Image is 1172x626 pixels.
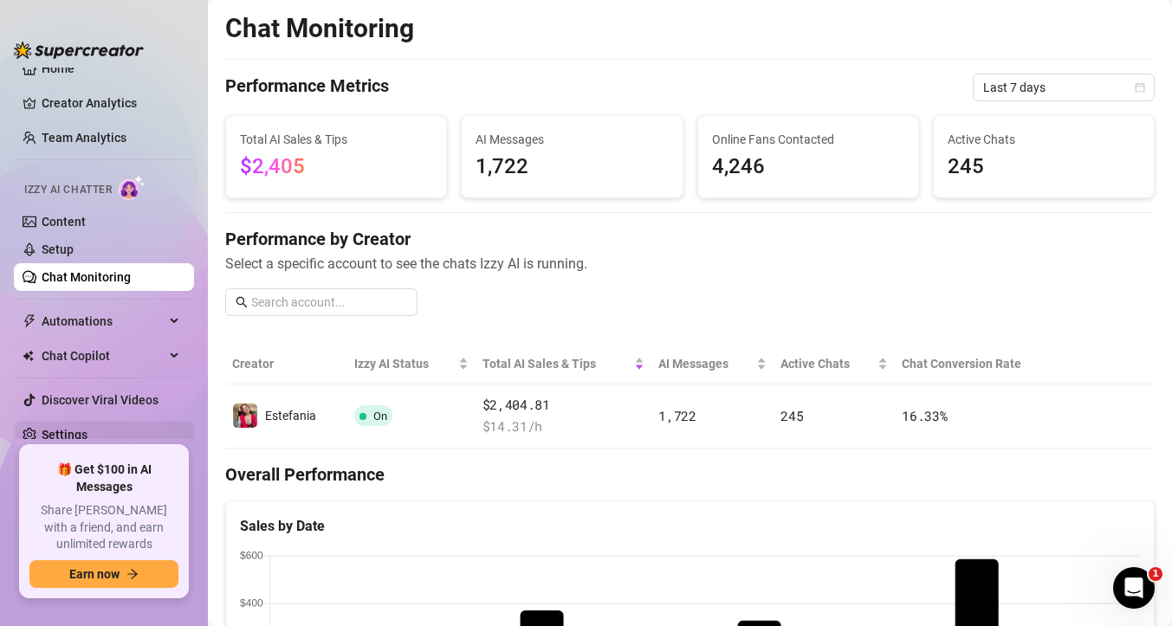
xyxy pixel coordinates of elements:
[23,314,36,328] span: thunderbolt
[476,344,652,384] th: Total AI Sales & Tips
[240,515,1140,537] div: Sales by Date
[240,154,305,178] span: $2,405
[476,130,668,149] span: AI Messages
[780,407,803,424] span: 245
[251,293,407,312] input: Search account...
[24,182,112,198] span: Izzy AI Chatter
[23,350,34,362] img: Chat Copilot
[1135,82,1145,93] span: calendar
[482,416,645,437] span: $ 14.31 /h
[347,344,475,384] th: Izzy AI Status
[29,502,178,553] span: Share [PERSON_NAME] with a friend, and earn unlimited rewards
[42,215,86,229] a: Content
[225,12,414,45] h2: Chat Monitoring
[658,407,696,424] span: 1,722
[119,175,146,200] img: AI Chatter
[42,270,131,284] a: Chat Monitoring
[354,354,454,373] span: Izzy AI Status
[225,227,1155,251] h4: Performance by Creator
[658,354,753,373] span: AI Messages
[265,409,316,423] span: Estefania
[1149,567,1162,581] span: 1
[712,130,904,149] span: Online Fans Contacted
[225,462,1155,487] h4: Overall Performance
[225,344,347,384] th: Creator
[774,344,895,384] th: Active Chats
[651,344,774,384] th: AI Messages
[42,428,87,442] a: Settings
[240,130,432,149] span: Total AI Sales & Tips
[42,242,74,256] a: Setup
[69,567,120,581] span: Earn now
[29,560,178,588] button: Earn nowarrow-right
[948,130,1140,149] span: Active Chats
[948,151,1140,184] span: 245
[236,296,248,308] span: search
[225,253,1155,274] span: Select a specific account to see the chats Izzy AI is running.
[902,407,947,424] span: 16.33 %
[712,151,904,184] span: 4,246
[895,344,1061,384] th: Chat Conversion Rate
[225,74,389,101] h4: Performance Metrics
[42,393,159,407] a: Discover Viral Videos
[983,74,1144,100] span: Last 7 days
[42,342,165,370] span: Chat Copilot
[42,61,74,75] a: Home
[42,307,165,335] span: Automations
[42,131,126,145] a: Team Analytics
[14,42,144,59] img: logo-BBDzfeDw.svg
[29,461,178,495] span: 🎁 Get $100 in AI Messages
[780,354,874,373] span: Active Chats
[126,568,139,580] span: arrow-right
[482,395,645,416] span: $2,404.81
[1113,567,1155,609] iframe: Intercom live chat
[373,410,387,423] span: On
[482,354,631,373] span: Total AI Sales & Tips
[233,403,257,428] img: Estefania
[42,89,180,117] a: Creator Analytics
[476,151,668,184] span: 1,722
